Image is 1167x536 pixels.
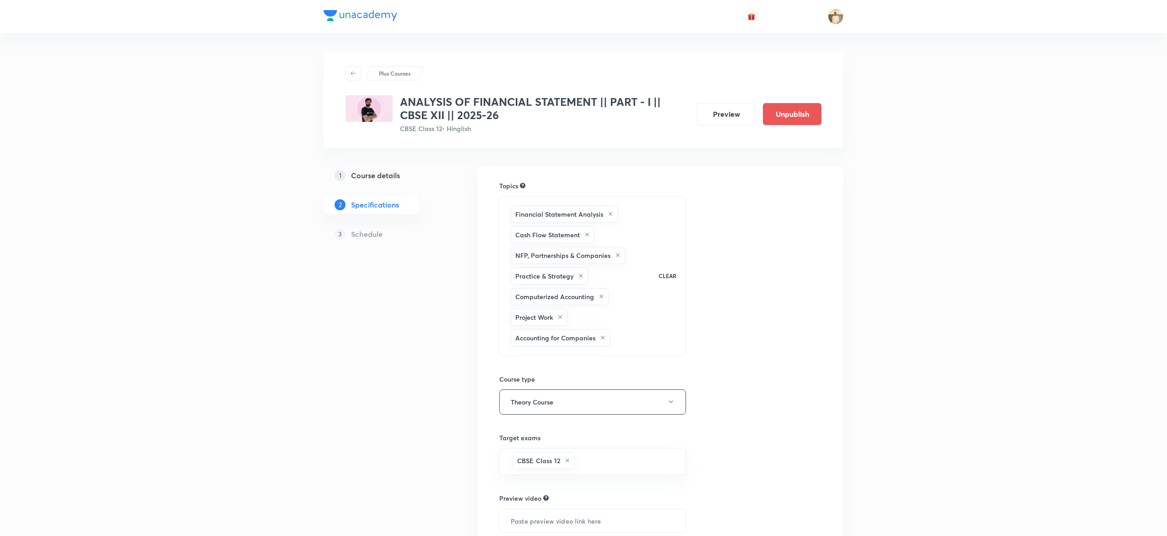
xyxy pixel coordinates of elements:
[515,251,611,260] h6: NFP, Partnerships & Companies
[515,292,594,301] h6: Computerized Accounting
[400,124,690,133] p: CBSE Class 12 • Hinglish
[515,230,580,240] h6: Cash Flow Statement
[499,389,686,415] button: Theory Course
[763,103,821,125] button: Unpublish
[517,456,560,465] h6: CBSE Class 12
[351,170,400,181] h5: Course details
[747,12,756,21] img: avatar
[515,209,603,219] h6: Financial Statement Analysis
[681,460,682,462] button: Open
[499,493,541,503] h6: Preview video
[335,229,346,240] p: 3
[324,10,397,21] img: Company Logo
[515,271,573,281] h6: Practice & Strategy
[324,166,448,185] a: 1Course details
[515,333,595,343] h6: Accounting for Companies
[400,95,690,122] h3: ANALYSIS OF FINANCIAL STATEMENT || PART - I || CBSE XII || 2025-26
[520,181,525,190] div: Search for topics
[499,433,686,443] h6: Target exams
[346,95,393,122] img: C5689C14-AD0D-4A74-BDF1-096D3A9C95F8_plus.png
[659,272,676,280] p: CLEAR
[828,9,843,24] img: Chandrakant Deshmukh
[499,181,518,191] h6: Topics
[379,69,411,77] p: Plus Courses
[500,509,686,532] input: Paste preview video link here
[515,312,553,322] h6: Project Work
[335,170,346,181] p: 1
[335,199,346,210] p: 2
[744,9,759,24] button: avatar
[351,229,383,240] h5: Schedule
[543,494,549,502] div: Explain about your course, what you’ll be teaching, how it will help learners in their preparation
[697,103,756,125] button: Preview
[499,374,686,384] h6: Course type
[351,199,399,210] h5: Specifications
[324,10,397,23] a: Company Logo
